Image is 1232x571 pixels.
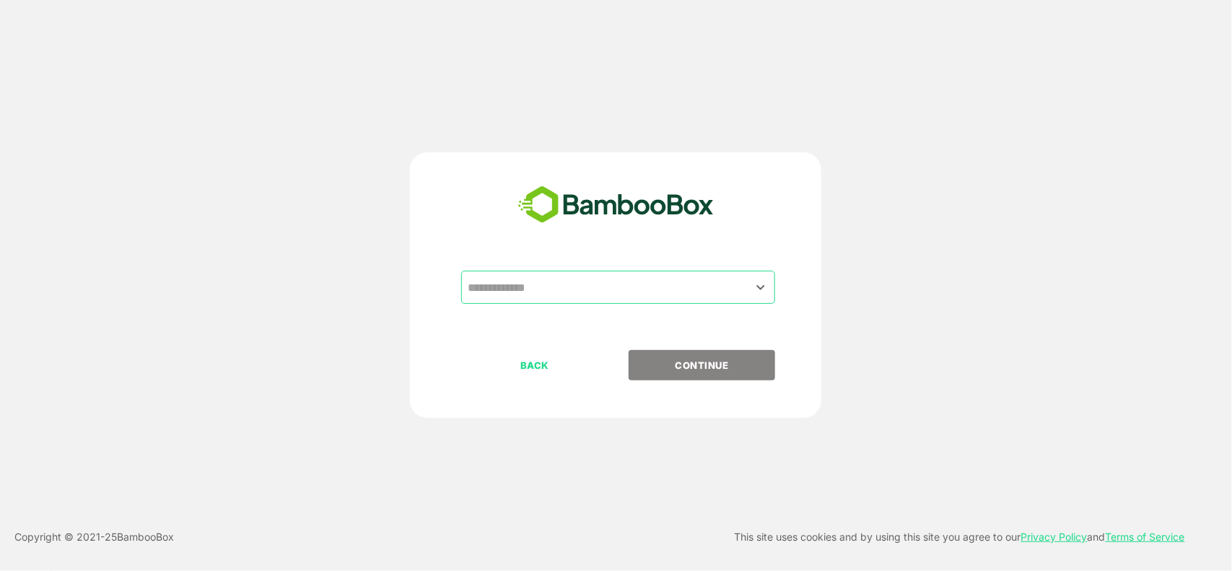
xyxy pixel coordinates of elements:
[510,181,722,229] img: bamboobox
[461,350,608,380] button: BACK
[629,350,775,380] button: CONTINUE
[630,357,774,373] p: CONTINUE
[14,528,174,546] p: Copyright © 2021- 25 BambooBox
[735,528,1185,546] p: This site uses cookies and by using this site you agree to our and
[751,277,770,297] button: Open
[463,357,607,373] p: BACK
[1106,531,1185,543] a: Terms of Service
[1021,531,1088,543] a: Privacy Policy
